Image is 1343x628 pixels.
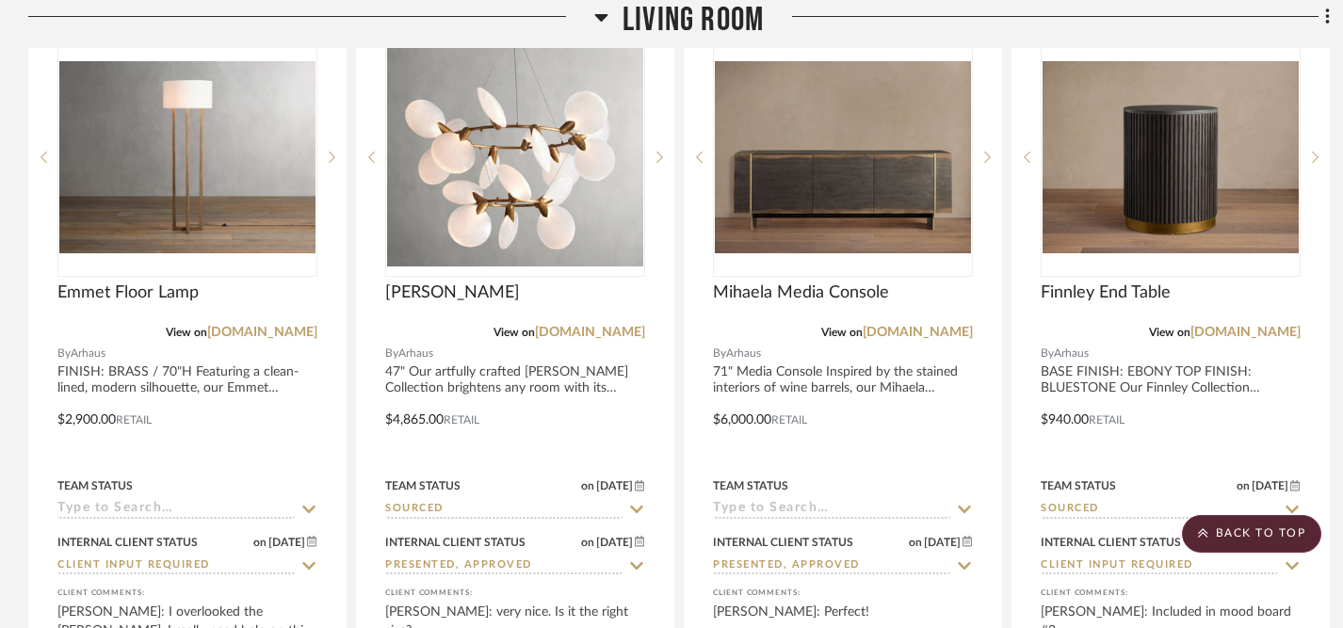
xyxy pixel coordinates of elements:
span: on [581,537,594,548]
span: Emmet Floor Lamp [57,282,199,303]
span: By [57,345,71,362]
a: [DOMAIN_NAME] [863,326,973,339]
img: Emmet Floor Lamp [59,61,316,253]
span: Finnley End Table [1041,282,1171,303]
input: Type to Search… [385,557,623,575]
input: Type to Search… [713,557,950,575]
span: By [385,345,398,362]
span: Arhaus [398,345,433,362]
img: Mihaela Media Console [715,61,971,253]
input: Type to Search… [1041,557,1278,575]
a: [DOMAIN_NAME] [207,326,317,339]
input: Type to Search… [385,501,623,519]
span: [DATE] [922,536,963,549]
span: on [253,537,267,548]
a: [DOMAIN_NAME] [535,326,645,339]
a: [DOMAIN_NAME] [1190,326,1301,339]
span: Arhaus [726,345,761,362]
img: Finnley End Table [1043,61,1299,253]
span: Mihaela Media Console [713,282,889,303]
span: View on [1149,327,1190,338]
div: Team Status [1041,477,1116,494]
span: Arhaus [71,345,105,362]
span: [DATE] [267,536,307,549]
span: By [1041,345,1054,362]
input: Type to Search… [1041,501,1278,519]
div: Team Status [57,477,133,494]
span: on [909,537,922,548]
span: Arhaus [1054,345,1089,362]
div: Internal Client Status [57,534,198,551]
input: Type to Search… [57,557,295,575]
span: on [1237,480,1250,491]
div: Team Status [713,477,788,494]
span: View on [821,327,863,338]
span: [DATE] [594,536,635,549]
span: By [713,345,726,362]
span: [DATE] [1250,479,1290,492]
span: [DATE] [594,479,635,492]
input: Type to Search… [713,501,950,519]
span: View on [494,327,535,338]
div: Internal Client Status [1041,534,1181,551]
img: Lyla Chandelier [387,48,643,266]
div: Internal Client Status [713,534,853,551]
div: Team Status [385,477,461,494]
span: on [581,480,594,491]
scroll-to-top-button: BACK TO TOP [1182,515,1321,553]
div: Internal Client Status [385,534,526,551]
span: View on [166,327,207,338]
input: Type to Search… [57,501,295,519]
div: 0 [714,39,972,276]
span: [PERSON_NAME] [385,282,520,303]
